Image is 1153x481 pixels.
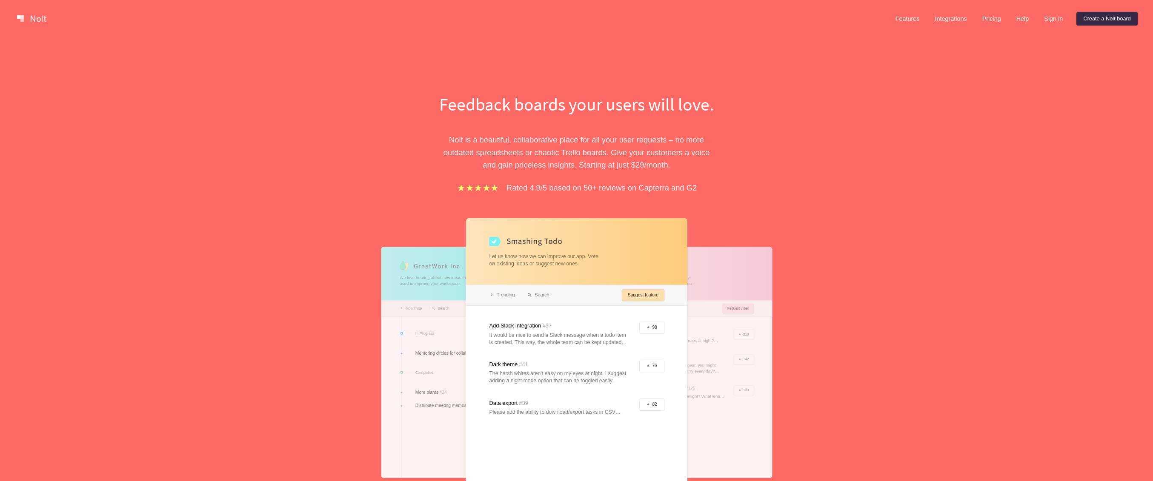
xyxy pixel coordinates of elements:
[1010,12,1036,26] a: Help
[430,92,724,117] h1: Feedback boards your users will love.
[1037,12,1070,26] a: Sign in
[889,12,927,26] a: Features
[1076,12,1138,26] a: Create a Nolt board
[430,134,724,171] p: Nolt is a beautiful, collaborative place for all your user requests – no more outdated spreadshee...
[456,183,500,193] img: stars.b067e34983.png
[976,12,1008,26] a: Pricing
[928,12,973,26] a: Integrations
[506,182,697,194] p: Rated 4.9/5 based on 50+ reviews on Capterra and G2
